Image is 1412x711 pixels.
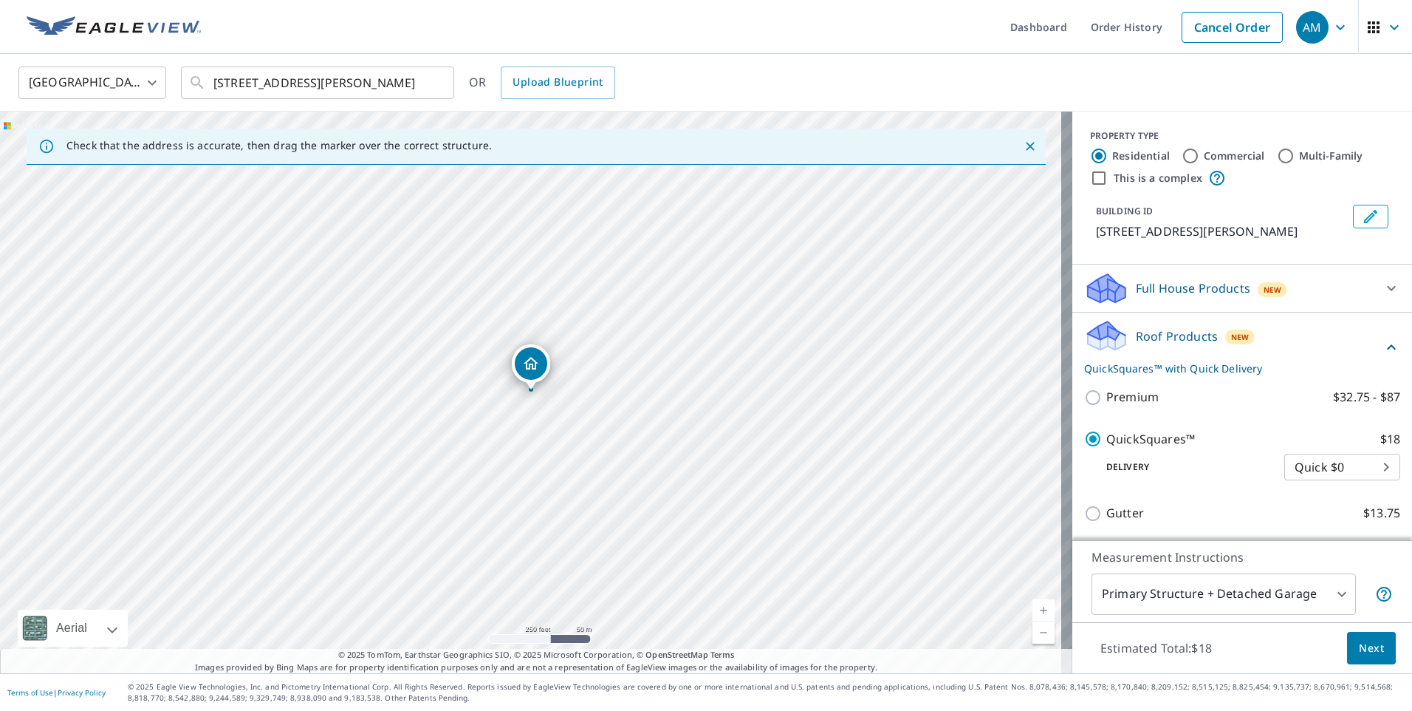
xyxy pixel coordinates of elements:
[513,73,603,92] span: Upload Blueprint
[1264,284,1282,296] span: New
[1084,319,1400,376] div: Roof ProductsNewQuickSquares™ with Quick Delivery
[1084,460,1284,474] p: Delivery
[18,610,128,647] div: Aerial
[7,688,106,697] p: |
[1380,430,1400,449] p: $18
[1106,388,1159,406] p: Premium
[18,62,166,103] div: [GEOGRAPHIC_DATA]
[27,16,201,38] img: EV Logo
[1363,504,1400,523] p: $13.75
[1333,388,1400,406] p: $32.75 - $87
[512,344,550,390] div: Dropped pin, building 1, Residential property, 307 Frazer Pl New Castle, DE 19720
[213,62,424,103] input: Search by address or latitude-longitude
[469,67,615,99] div: OR
[1096,205,1153,217] p: BUILDING ID
[1090,129,1394,143] div: PROPERTY TYPE
[1084,361,1382,376] p: QuickSquares™ with Quick Delivery
[52,610,92,647] div: Aerial
[1296,11,1329,44] div: AM
[710,649,735,660] a: Terms
[1096,222,1347,240] p: [STREET_ADDRESS][PERSON_NAME]
[1106,504,1144,523] p: Gutter
[1284,446,1400,488] div: Quick $0
[1084,271,1400,306] div: Full House ProductsNew
[1032,622,1055,644] a: Current Level 17, Zoom Out
[1091,548,1393,566] p: Measurement Instructions
[128,681,1405,704] p: © 2025 Eagle View Technologies, Inc. and Pictometry International Corp. All Rights Reserved. Repo...
[1231,331,1250,343] span: New
[66,139,492,152] p: Check that the address is accurate, then drag the marker over the correct structure.
[1112,149,1170,163] label: Residential
[1114,171,1202,186] label: This is a complex
[501,67,614,99] a: Upload Blueprint
[1106,430,1195,449] p: QuickSquares™
[7,687,53,698] a: Terms of Use
[1089,632,1224,664] p: Estimated Total: $18
[1091,574,1356,615] div: Primary Structure + Detached Garage
[338,649,735,661] span: © 2025 TomTom, Earthstar Geographics SIO, © 2025 Microsoft Corporation, ©
[1359,639,1384,658] span: Next
[1136,327,1218,345] p: Roof Products
[645,649,707,660] a: OpenStreetMap
[1032,599,1055,622] a: Current Level 17, Zoom In
[1353,205,1388,228] button: Edit building 1
[1299,149,1363,163] label: Multi-Family
[1021,137,1040,156] button: Close
[1136,279,1250,297] p: Full House Products
[1347,632,1396,665] button: Next
[1204,149,1265,163] label: Commercial
[1182,12,1283,43] a: Cancel Order
[58,687,106,698] a: Privacy Policy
